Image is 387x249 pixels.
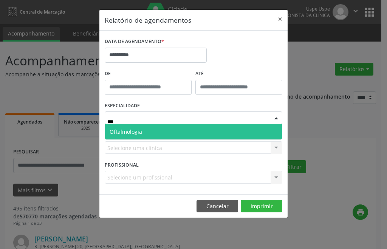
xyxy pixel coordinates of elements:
[197,200,238,213] button: Cancelar
[110,128,142,135] span: Oftalmologia
[105,100,140,112] label: ESPECIALIDADE
[195,68,282,80] label: ATÉ
[105,68,192,80] label: De
[105,159,139,171] label: PROFISSIONAL
[105,15,191,25] h5: Relatório de agendamentos
[105,36,164,48] label: DATA DE AGENDAMENTO
[272,10,288,28] button: Close
[241,200,282,213] button: Imprimir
